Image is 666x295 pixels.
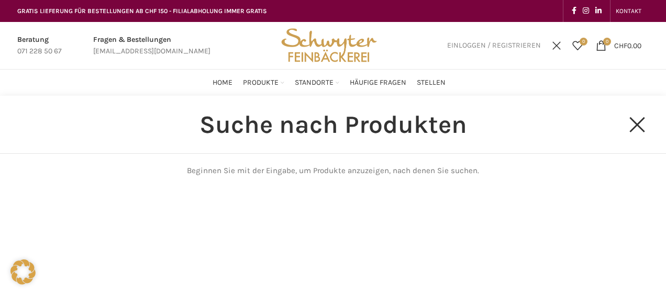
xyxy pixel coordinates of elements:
a: Stellen [417,72,446,93]
bdi: 0.00 [614,41,641,50]
span: Produkte [243,78,279,88]
a: Standorte [295,72,339,93]
a: Häufige Fragen [350,72,406,93]
span: KONTAKT [616,7,641,15]
span: 0 [603,38,611,46]
span: Home [213,78,232,88]
input: Suchen [52,96,614,153]
a: Facebook social link [569,4,580,18]
a: Einloggen / Registrieren [442,35,546,56]
div: Main navigation [12,72,647,93]
a: Instagram social link [580,4,592,18]
span: Einloggen / Registrieren [447,42,541,49]
span: GRATIS LIEFERUNG FÜR BESTELLUNGEN AB CHF 150 - FILIALABHOLUNG IMMER GRATIS [17,7,267,15]
div: Meine Wunschliste [567,35,588,56]
span: Häufige Fragen [350,78,406,88]
span: Standorte [295,78,334,88]
a: Produkte [243,72,284,93]
a: Close search form [611,98,663,151]
a: KONTAKT [616,1,641,21]
span: CHF [614,41,627,50]
img: Bäckerei Schwyter [277,22,380,69]
a: Site logo [277,40,380,49]
a: Linkedin social link [592,4,605,18]
a: Home [213,72,232,93]
span: 0 [580,38,587,46]
div: Secondary navigation [611,1,647,21]
a: 0 [567,35,588,56]
a: 0 CHF0.00 [591,35,647,56]
a: Infobox link [17,34,62,58]
a: Infobox link [93,34,210,58]
a: Suchen [546,35,567,56]
span: Stellen [417,78,446,88]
